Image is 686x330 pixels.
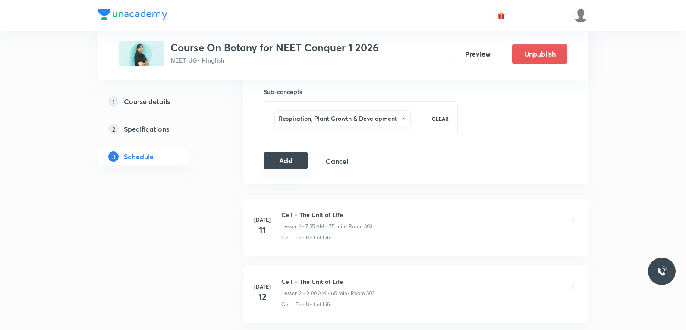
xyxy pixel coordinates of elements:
[432,115,449,123] p: CLEAR
[281,289,347,297] p: Lesson 2 • 9:00 AM • 60 min
[281,210,372,219] h6: Cell – The Unit of Life
[347,289,374,297] p: • Room 303
[124,124,169,134] h5: Specifications
[98,93,215,110] a: 1Course details
[494,9,508,22] button: avatar
[279,114,397,123] h6: Respiration, Plant Growth & Development
[281,223,345,230] p: Lesson 1 • 7:35 AM • 75 min
[108,124,119,134] p: 2
[119,41,164,66] img: 6C3C6387-3285-484D-8CA7-76057E774DCD_plus.png
[345,223,372,230] p: • Room 303
[573,8,588,23] img: Arvind Bhargav
[108,151,119,162] p: 3
[264,152,308,169] button: Add
[124,96,170,107] h5: Course details
[124,151,154,162] h5: Schedule
[657,266,667,277] img: ttu
[170,41,379,54] h3: Course On Botany for NEET Conquer 1 2026
[254,283,271,290] h6: [DATE]
[108,96,119,107] p: 1
[512,44,567,64] button: Unpublish
[98,120,215,138] a: 2Specifications
[450,44,505,64] button: Preview
[281,301,332,308] p: Cell - The Unit of Life
[98,9,167,22] a: Company Logo
[281,234,332,242] p: Cell - The Unit of Life
[254,223,271,236] h4: 11
[98,9,167,20] img: Company Logo
[315,153,359,170] button: Cancel
[264,87,458,96] h6: Sub-concepts
[254,290,271,303] h4: 12
[254,216,271,223] h6: [DATE]
[170,56,379,65] p: NEET UG • Hinglish
[281,277,374,286] h6: Cell – The Unit of Life
[497,12,505,19] img: avatar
